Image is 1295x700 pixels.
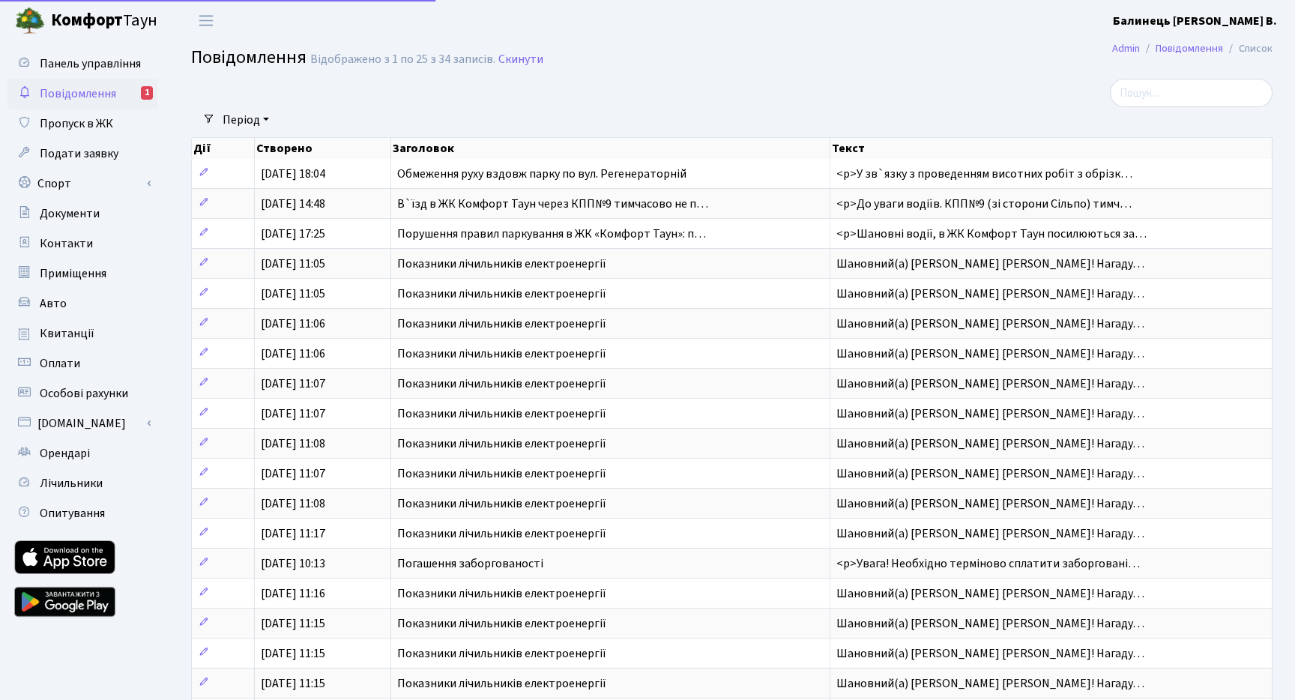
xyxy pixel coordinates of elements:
[391,138,830,159] th: Заголовок
[397,256,606,272] span: Показники лічильників електроенергії
[1156,40,1223,56] a: Повідомлення
[261,555,325,572] span: [DATE] 10:13
[836,585,1144,602] span: Шановний(а) [PERSON_NAME] [PERSON_NAME]! Нагаду…
[1113,12,1277,30] a: Балинець [PERSON_NAME] В.
[40,85,116,102] span: Повідомлення
[40,445,90,462] span: Орендарі
[40,295,67,312] span: Авто
[261,465,325,482] span: [DATE] 11:07
[1112,40,1140,56] a: Admin
[15,6,45,36] img: logo.png
[261,286,325,302] span: [DATE] 11:05
[40,505,105,522] span: Опитування
[836,166,1132,182] span: <p>У зв`язку з проведенням висотних робіт з обрізк…
[836,675,1144,692] span: Шановний(а) [PERSON_NAME] [PERSON_NAME]! Нагаду…
[261,226,325,242] span: [DATE] 17:25
[397,405,606,422] span: Показники лічильників електроенергії
[836,645,1144,662] span: Шановний(а) [PERSON_NAME] [PERSON_NAME]! Нагаду…
[7,438,157,468] a: Орендарі
[7,139,157,169] a: Подати заявку
[397,375,606,392] span: Показники лічильників електроенергії
[836,256,1144,272] span: Шановний(а) [PERSON_NAME] [PERSON_NAME]! Нагаду…
[187,8,225,33] button: Переключити навігацію
[51,8,157,34] span: Таун
[830,138,1273,159] th: Текст
[40,355,80,372] span: Оплати
[261,166,325,182] span: [DATE] 18:04
[255,138,391,159] th: Створено
[261,196,325,212] span: [DATE] 14:48
[836,226,1147,242] span: <p>Шановні водії, в ЖК Комфорт Таун посилюються за…
[51,8,123,32] b: Комфорт
[1113,13,1277,29] b: Балинець [PERSON_NAME] В.
[40,145,118,162] span: Подати заявку
[836,555,1140,572] span: <p>Увага! Необхідно терміново сплатити заборговані…
[7,169,157,199] a: Спорт
[836,375,1144,392] span: Шановний(а) [PERSON_NAME] [PERSON_NAME]! Нагаду…
[836,495,1144,512] span: Шановний(а) [PERSON_NAME] [PERSON_NAME]! Нагаду…
[836,196,1132,212] span: <p>До уваги водіїв. КПП№9 (зі сторони Сільпо) тимч…
[836,405,1144,422] span: Шановний(а) [PERSON_NAME] [PERSON_NAME]! Нагаду…
[261,675,325,692] span: [DATE] 11:15
[40,385,128,402] span: Особові рахунки
[836,435,1144,452] span: Шановний(а) [PERSON_NAME] [PERSON_NAME]! Нагаду…
[7,468,157,498] a: Лічильники
[141,86,153,100] div: 1
[836,286,1144,302] span: Шановний(а) [PERSON_NAME] [PERSON_NAME]! Нагаду…
[40,205,100,222] span: Документи
[836,615,1144,632] span: Шановний(а) [PERSON_NAME] [PERSON_NAME]! Нагаду…
[397,286,606,302] span: Показники лічильників електроенергії
[1090,33,1295,64] nav: breadcrumb
[397,316,606,332] span: Показники лічильників електроенергії
[40,115,113,132] span: Пропуск в ЖК
[397,465,606,482] span: Показники лічильників електроенергії
[40,265,106,282] span: Приміщення
[397,645,606,662] span: Показники лічильників електроенергії
[7,109,157,139] a: Пропуск в ЖК
[397,435,606,452] span: Показники лічильників електроенергії
[7,199,157,229] a: Документи
[836,525,1144,542] span: Шановний(а) [PERSON_NAME] [PERSON_NAME]! Нагаду…
[261,256,325,272] span: [DATE] 11:05
[397,675,606,692] span: Показники лічильників електроенергії
[7,49,157,79] a: Панель управління
[261,405,325,422] span: [DATE] 11:07
[192,138,255,159] th: Дії
[836,465,1144,482] span: Шановний(а) [PERSON_NAME] [PERSON_NAME]! Нагаду…
[7,498,157,528] a: Опитування
[40,325,94,342] span: Квитанції
[40,475,103,492] span: Лічильники
[7,229,157,259] a: Контакти
[7,408,157,438] a: [DOMAIN_NAME]
[397,555,543,572] span: Погашення заборгованості
[397,166,686,182] span: Обмеження руху вздовж парку по вул. Регенераторній
[1110,79,1273,107] input: Пошук...
[261,645,325,662] span: [DATE] 11:15
[7,259,157,289] a: Приміщення
[40,235,93,252] span: Контакти
[261,346,325,362] span: [DATE] 11:06
[7,79,157,109] a: Повідомлення1
[261,525,325,542] span: [DATE] 11:17
[397,346,606,362] span: Показники лічильників електроенергії
[1223,40,1273,57] li: Список
[40,55,141,72] span: Панель управління
[397,615,606,632] span: Показники лічильників електроенергії
[7,319,157,349] a: Квитанції
[7,378,157,408] a: Особові рахунки
[397,495,606,512] span: Показники лічильників електроенергії
[397,585,606,602] span: Показники лічильників електроенергії
[7,349,157,378] a: Оплати
[217,107,275,133] a: Період
[397,226,706,242] span: Порушення правил паркування в ЖК «Комфорт Таун»: п…
[261,615,325,632] span: [DATE] 11:15
[836,346,1144,362] span: Шановний(а) [PERSON_NAME] [PERSON_NAME]! Нагаду…
[261,316,325,332] span: [DATE] 11:06
[836,316,1144,332] span: Шановний(а) [PERSON_NAME] [PERSON_NAME]! Нагаду…
[191,44,307,70] span: Повідомлення
[397,525,606,542] span: Показники лічильників електроенергії
[310,52,495,67] div: Відображено з 1 по 25 з 34 записів.
[7,289,157,319] a: Авто
[261,435,325,452] span: [DATE] 11:08
[261,375,325,392] span: [DATE] 11:07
